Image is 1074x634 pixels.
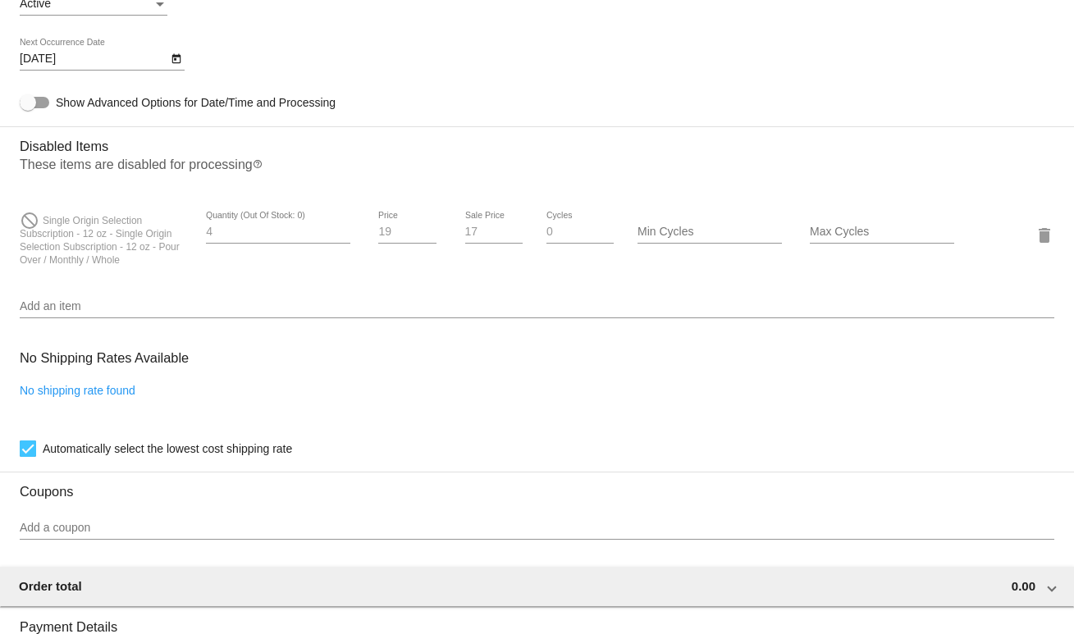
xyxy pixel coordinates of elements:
[253,159,263,179] mat-icon: help_outline
[43,439,292,458] span: Automatically select the lowest cost shipping rate
[546,226,614,239] input: Cycles
[20,52,167,66] input: Next Occurrence Date
[20,157,1054,179] p: These items are disabled for processing
[19,579,82,593] span: Order total
[20,211,39,230] mat-icon: do_not_disturb
[20,126,1054,154] h3: Disabled Items
[206,226,350,239] input: Quantity (Out Of Stock: 0)
[638,226,782,239] input: Min Cycles
[1012,579,1035,593] span: 0.00
[20,384,135,397] a: No shipping rate found
[20,340,189,376] h3: No Shipping Rates Available
[56,94,336,111] span: Show Advanced Options for Date/Time and Processing
[20,522,1054,535] input: Add a coupon
[20,472,1054,499] h3: Coupons
[167,49,185,66] button: Open calendar
[810,226,954,239] input: Max Cycles
[20,215,180,266] span: Single Origin Selection Subscription - 12 oz - Single Origin Selection Subscription - 12 oz - Pou...
[465,226,523,239] input: Sale Price
[1035,226,1054,245] mat-icon: delete
[378,226,436,239] input: Price
[20,300,1054,313] input: Add an item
